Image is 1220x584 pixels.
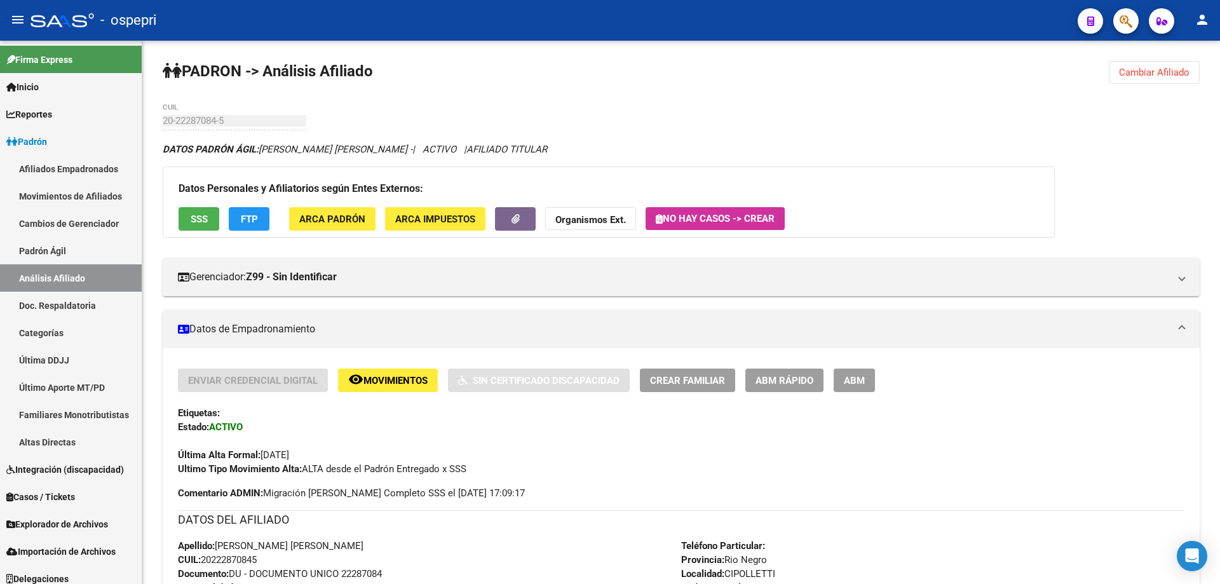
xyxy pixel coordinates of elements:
[348,372,363,387] mat-icon: remove_red_eye
[545,207,636,231] button: Organismos Ext.
[163,144,547,155] i: | ACTIVO |
[178,463,466,475] span: ALTA desde el Padrón Entregado x SSS
[178,463,302,475] strong: Ultimo Tipo Movimiento Alta:
[844,375,865,386] span: ABM
[834,369,875,392] button: ABM
[650,375,725,386] span: Crear Familiar
[466,144,547,155] span: AFILIADO TITULAR
[179,180,1039,198] h3: Datos Personales y Afiliatorios según Entes Externos:
[299,214,365,225] span: ARCA Padrón
[395,214,475,225] span: ARCA Impuestos
[178,449,289,461] span: [DATE]
[178,554,201,566] strong: CUIL:
[6,490,75,504] span: Casos / Tickets
[209,421,243,433] strong: ACTIVO
[640,369,735,392] button: Crear Familiar
[191,214,208,225] span: SSS
[241,214,258,225] span: FTP
[745,369,823,392] button: ABM Rápido
[681,540,765,552] strong: Teléfono Particular:
[178,568,382,580] span: DU - DOCUMENTO UNICO 22287084
[163,144,259,155] strong: DATOS PADRÓN ÁGIL:
[6,80,39,94] span: Inicio
[178,554,257,566] span: 20222870845
[385,207,485,231] button: ARCA Impuestos
[178,568,229,580] strong: Documento:
[178,540,363,552] span: [PERSON_NAME] [PERSON_NAME]
[555,214,626,226] strong: Organismos Ext.
[363,375,428,386] span: Movimientos
[178,270,1169,284] mat-panel-title: Gerenciador:
[6,107,52,121] span: Reportes
[163,310,1200,348] mat-expansion-panel-header: Datos de Empadronamiento
[178,369,328,392] button: Enviar Credencial Digital
[289,207,376,231] button: ARCA Padrón
[178,322,1169,336] mat-panel-title: Datos de Empadronamiento
[681,568,724,580] strong: Localidad:
[229,207,269,231] button: FTP
[656,213,775,224] span: No hay casos -> Crear
[1195,12,1210,27] mat-icon: person
[646,207,785,230] button: No hay casos -> Crear
[1109,61,1200,84] button: Cambiar Afiliado
[6,517,108,531] span: Explorador de Archivos
[100,6,156,34] span: - ospepri
[681,568,775,580] span: CIPOLLETTI
[10,12,25,27] mat-icon: menu
[178,540,215,552] strong: Apellido:
[246,270,337,284] strong: Z99 - Sin Identificar
[188,375,318,386] span: Enviar Credencial Digital
[178,407,220,419] strong: Etiquetas:
[163,144,412,155] span: [PERSON_NAME] [PERSON_NAME] -
[178,511,1184,529] h3: DATOS DEL AFILIADO
[756,375,813,386] span: ABM Rápido
[178,449,261,461] strong: Última Alta Formal:
[6,53,72,67] span: Firma Express
[178,421,209,433] strong: Estado:
[448,369,630,392] button: Sin Certificado Discapacidad
[179,207,219,231] button: SSS
[163,258,1200,296] mat-expansion-panel-header: Gerenciador:Z99 - Sin Identificar
[681,554,724,566] strong: Provincia:
[1177,541,1207,571] div: Open Intercom Messenger
[6,545,116,559] span: Importación de Archivos
[163,62,373,80] strong: PADRON -> Análisis Afiliado
[6,135,47,149] span: Padrón
[178,486,525,500] span: Migración [PERSON_NAME] Completo SSS el [DATE] 17:09:17
[681,554,767,566] span: Rio Negro
[338,369,438,392] button: Movimientos
[6,463,124,477] span: Integración (discapacidad)
[178,487,263,499] strong: Comentario ADMIN:
[1119,67,1189,78] span: Cambiar Afiliado
[473,375,620,386] span: Sin Certificado Discapacidad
